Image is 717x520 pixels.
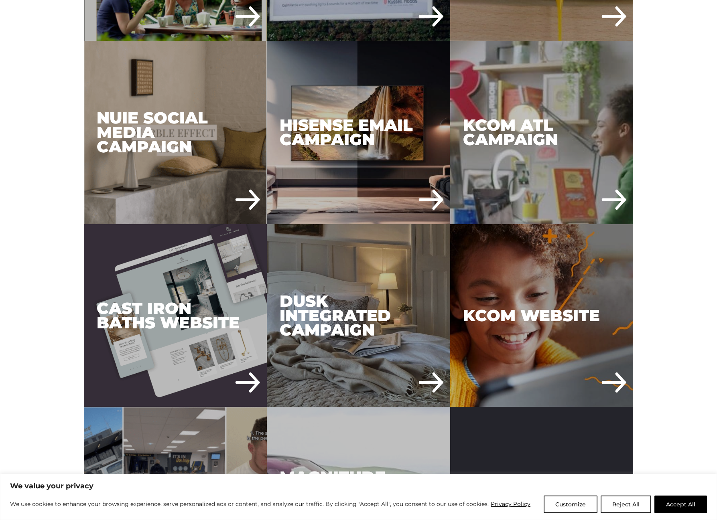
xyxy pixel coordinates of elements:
button: Reject All [601,496,651,513]
div: Cast Iron Baths Website [84,224,267,407]
button: Accept All [654,496,707,513]
p: We value your privacy [10,481,707,491]
a: Hisense Email Campaign Hisense Email Campaign [267,41,450,224]
a: Nuie Social Media Campaign Nuie Social Media Campaign [84,41,267,224]
p: We use cookies to enhance your browsing experience, serve personalized ads or content, and analyz... [10,499,531,509]
div: Hisense Email Campaign [267,41,450,224]
a: DUSK Integrated Campaign DUSK Integrated Campaign [267,224,450,407]
a: Cast Iron Baths Website Cast Iron Baths Website [84,224,267,407]
a: Privacy Policy [490,499,531,509]
div: DUSK Integrated Campaign [267,224,450,407]
a: KCOM ATL Campaign KCOM ATL Campaign [450,41,634,224]
div: Nuie Social Media Campaign [84,41,267,224]
div: KCOM ATL Campaign [450,41,634,224]
button: Customize [544,496,597,513]
a: KCOM Website KCOM Website [450,224,634,407]
div: KCOM Website [450,224,634,407]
